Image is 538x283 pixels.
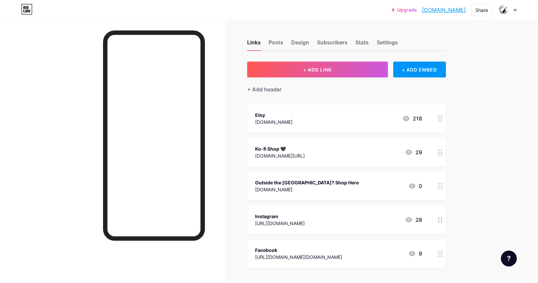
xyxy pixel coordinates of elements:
div: 29 [405,148,422,156]
button: + ADD LINK [247,62,388,77]
div: Outside the [GEOGRAPHIC_DATA]? Shop Here [255,179,359,186]
div: Etsy [255,112,293,118]
a: [DOMAIN_NAME] [422,6,466,14]
div: Facebook [255,247,342,254]
div: 28 [405,216,422,224]
div: [DOMAIN_NAME] [255,118,293,125]
div: Ko-fi Shop 🖤 [255,145,305,152]
div: Subscribers [317,38,348,50]
img: Leslie Stellar [497,4,510,16]
div: 9 [408,250,422,258]
div: 218 [402,115,422,122]
div: Links [247,38,261,50]
div: Settings [377,38,398,50]
span: + ADD LINK [303,67,332,72]
div: [URL][DOMAIN_NAME][DOMAIN_NAME] [255,254,342,260]
div: Posts [269,38,283,50]
div: + ADD EMBED [393,62,446,77]
div: [URL][DOMAIN_NAME] [255,220,305,227]
a: Upgrade [392,7,417,13]
div: + Add header [247,85,282,93]
div: [DOMAIN_NAME] [255,186,359,193]
div: Design [291,38,309,50]
div: Stats [355,38,369,50]
div: Instagram [255,213,305,220]
div: [DOMAIN_NAME][URL] [255,152,305,159]
div: 0 [408,182,422,190]
div: Share [475,7,488,14]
